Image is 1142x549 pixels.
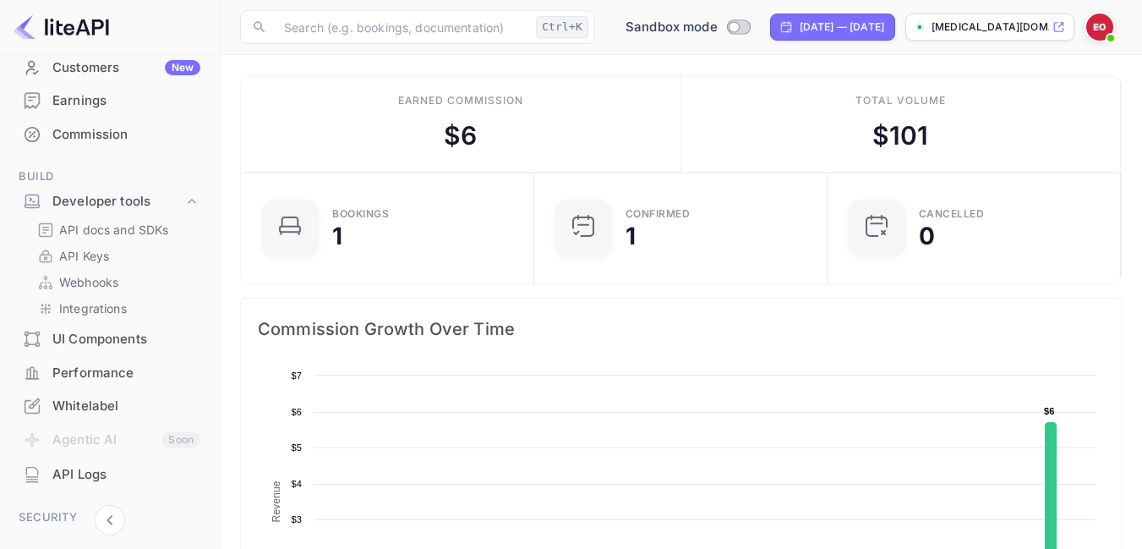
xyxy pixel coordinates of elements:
div: CANCELLED [919,209,985,219]
div: 0 [919,224,935,248]
div: [DATE] — [DATE] [800,19,884,35]
p: Webhooks [59,273,118,291]
p: Integrations [59,299,127,317]
div: Customers [52,58,200,78]
input: Search (e.g. bookings, documentation) [274,10,529,44]
div: Whitelabel [52,397,200,416]
div: Ctrl+K [536,16,588,38]
a: API Logs [10,458,209,490]
div: 1 [626,224,636,248]
div: UI Components [10,323,209,356]
a: Performance [10,357,209,388]
a: API Keys [37,247,195,265]
a: CustomersNew [10,52,209,83]
div: Switch to Production mode [619,18,757,37]
div: Bookings [332,209,389,219]
img: LiteAPI logo [14,14,109,41]
div: 1 [332,224,342,248]
div: $ 6 [444,117,477,155]
div: Performance [52,364,200,383]
div: Earned commission [398,93,523,108]
text: $3 [291,514,302,524]
text: $7 [291,371,302,381]
text: $4 [291,479,302,489]
div: Performance [10,357,209,390]
div: Webhooks [30,270,202,294]
div: API Logs [52,465,200,485]
span: Commission Growth Over Time [258,316,1104,343]
div: Earnings [52,91,200,111]
div: Commission [10,118,209,151]
div: New [165,60,200,75]
span: Sandbox mode [626,18,718,37]
a: Earnings [10,85,209,116]
div: UI Components [52,330,200,349]
div: Developer tools [10,187,209,217]
p: [MEDICAL_DATA][DOMAIN_NAME] [932,19,1049,35]
div: Developer tools [52,192,183,211]
div: CustomersNew [10,52,209,85]
p: API docs and SDKs [59,221,169,239]
div: Confirmed [626,209,691,219]
span: Build [10,167,209,186]
a: Whitelabel [10,390,209,421]
a: Commission [10,118,209,150]
div: API Logs [10,458,209,491]
a: UI Components [10,323,209,354]
text: $5 [291,442,302,453]
text: $6 [1044,406,1055,416]
span: Security [10,508,209,527]
p: API Keys [59,247,109,265]
text: Revenue [270,480,282,522]
text: $6 [291,407,302,417]
a: API docs and SDKs [37,221,195,239]
img: Efezino Ogaga [1086,14,1113,41]
div: Whitelabel [10,390,209,423]
div: API Keys [30,244,202,268]
div: Integrations [30,296,202,321]
a: Webhooks [37,273,195,291]
a: Integrations [37,299,195,317]
div: $ 101 [872,117,929,155]
div: Earnings [10,85,209,118]
button: Collapse navigation [95,505,125,535]
div: Commission [52,125,200,145]
div: Total volume [855,93,946,108]
div: API docs and SDKs [30,217,202,242]
div: Click to change the date range period [770,14,895,41]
